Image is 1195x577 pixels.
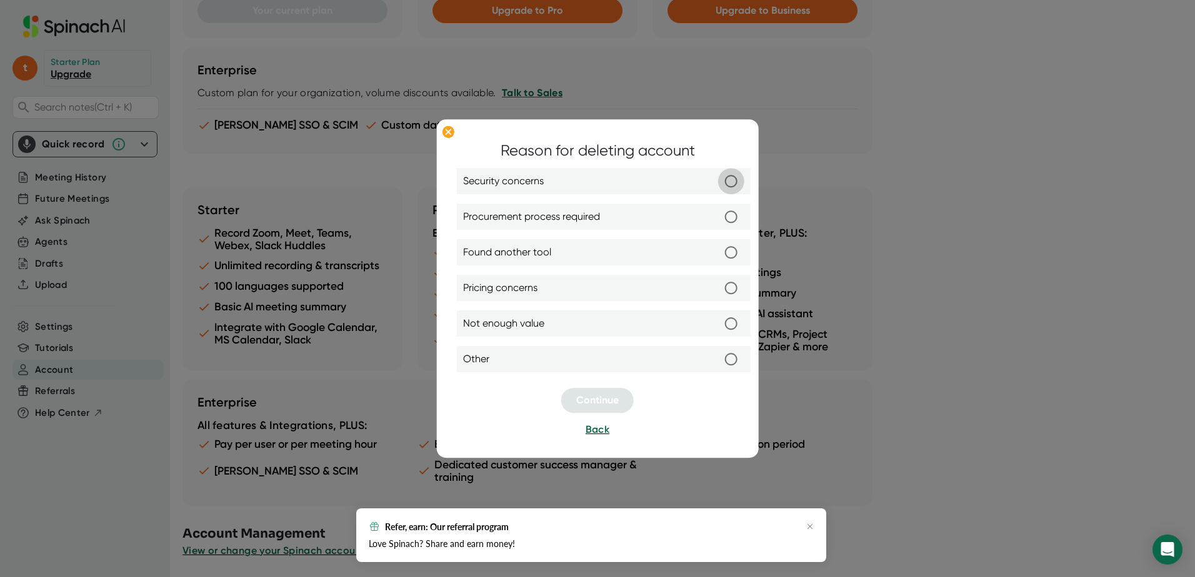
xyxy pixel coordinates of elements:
[501,140,695,162] div: Reason for deleting account
[463,174,544,189] span: Security concerns
[463,245,551,260] span: Found another tool
[561,388,634,413] button: Continue
[463,317,544,332] span: Not enough value
[463,281,537,296] span: Pricing concerns
[463,210,600,225] span: Procurement process required
[586,423,609,438] button: Back
[576,395,619,407] span: Continue
[463,352,489,367] span: Other
[586,424,609,436] span: Back
[1152,535,1182,565] div: Open Intercom Messenger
